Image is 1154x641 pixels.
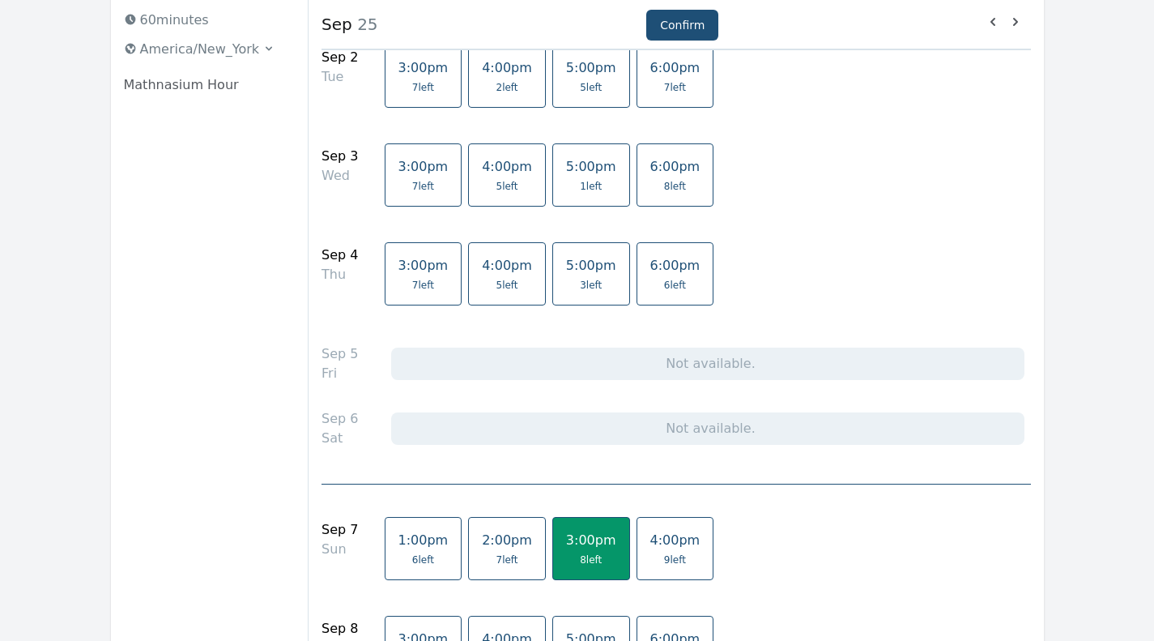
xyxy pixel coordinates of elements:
[580,279,602,292] span: 3 left
[412,553,434,566] span: 6 left
[650,532,700,548] span: 4:00pm
[482,258,532,273] span: 4:00pm
[482,60,532,75] span: 4:00pm
[322,246,358,265] div: Sep 4
[322,409,358,429] div: Sep 6
[117,7,283,33] p: 60 minutes
[322,265,358,284] div: Thu
[664,279,686,292] span: 6 left
[580,553,602,566] span: 8 left
[412,279,434,292] span: 7 left
[322,619,358,639] div: Sep 8
[646,10,718,41] button: Confirm
[566,532,616,548] span: 3:00pm
[322,344,358,364] div: Sep 5
[664,553,686,566] span: 9 left
[322,520,358,540] div: Sep 7
[322,67,358,87] div: Tue
[322,166,358,186] div: Wed
[496,81,517,94] span: 2 left
[412,180,434,193] span: 7 left
[650,60,700,75] span: 6:00pm
[398,159,449,174] span: 3:00pm
[322,540,358,559] div: Sun
[496,279,517,292] span: 5 left
[391,412,1024,445] div: Not available.
[412,81,434,94] span: 7 left
[580,180,602,193] span: 1 left
[322,15,352,34] strong: Sep
[117,36,283,62] button: America/New_York
[496,180,517,193] span: 5 left
[322,429,358,448] div: Sat
[322,48,358,67] div: Sep 2
[566,60,616,75] span: 5:00pm
[664,180,686,193] span: 8 left
[391,348,1024,380] div: Not available.
[580,81,602,94] span: 5 left
[482,159,532,174] span: 4:00pm
[566,258,616,273] span: 5:00pm
[398,258,449,273] span: 3:00pm
[566,159,616,174] span: 5:00pm
[124,75,283,95] p: Mathnasium Hour
[664,81,686,94] span: 7 left
[482,532,532,548] span: 2:00pm
[352,15,378,34] span: 25
[322,147,358,166] div: Sep 3
[650,258,700,273] span: 6:00pm
[398,60,449,75] span: 3:00pm
[322,364,358,383] div: Fri
[496,553,517,566] span: 7 left
[398,532,449,548] span: 1:00pm
[650,159,700,174] span: 6:00pm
